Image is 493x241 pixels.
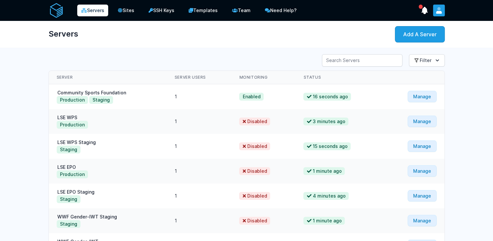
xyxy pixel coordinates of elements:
[57,189,95,195] a: LSE EPO Staging
[303,118,348,125] span: 3 minutes ago
[167,134,232,159] td: 1
[239,192,270,200] span: Disabled
[57,96,88,104] button: Production
[57,164,77,170] a: LSE EPO
[57,220,80,228] button: Staging
[167,208,232,233] td: 1
[167,159,232,184] td: 1
[419,5,430,16] button: show notifications
[57,146,80,153] button: Staging
[408,215,437,226] a: Manage
[409,54,445,67] button: Filter
[167,109,232,134] td: 1
[239,142,270,150] span: Disabled
[167,184,232,208] td: 1
[77,5,108,16] a: Servers
[303,167,345,175] span: 1 minute ago
[57,214,118,219] a: WWF Gender-IWT Staging
[303,142,351,150] span: 15 seconds ago
[239,217,270,225] span: Disabled
[408,116,437,127] a: Manage
[57,121,88,129] button: Production
[322,54,402,67] input: Search Servers
[239,118,270,125] span: Disabled
[303,217,345,225] span: 1 minute ago
[239,167,270,175] span: Disabled
[113,4,139,17] a: Sites
[49,71,167,84] th: Server
[89,96,113,104] button: Staging
[408,190,437,201] a: Manage
[57,195,80,203] button: Staging
[419,5,423,9] span: has unread notifications
[303,93,351,101] span: 16 seconds ago
[144,4,179,17] a: SSH Keys
[303,192,349,200] span: 4 minutes ago
[57,90,127,95] a: Community Sports Foundation
[57,115,78,120] a: LSE WPS
[167,71,232,84] th: Server Users
[184,4,222,17] a: Templates
[408,140,437,152] a: Manage
[395,26,445,42] a: Add A Server
[49,26,78,42] h1: Servers
[49,3,64,18] img: serverAuth logo
[408,91,437,102] a: Manage
[296,71,383,84] th: Status
[57,139,96,145] a: LSE WPS Staging
[57,170,88,178] button: Production
[231,71,296,84] th: Monitoring
[227,4,255,17] a: Team
[433,5,445,16] button: User menu
[260,4,301,17] a: Need Help?
[408,165,437,177] a: Manage
[239,93,264,101] span: Enabled
[167,84,232,109] td: 1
